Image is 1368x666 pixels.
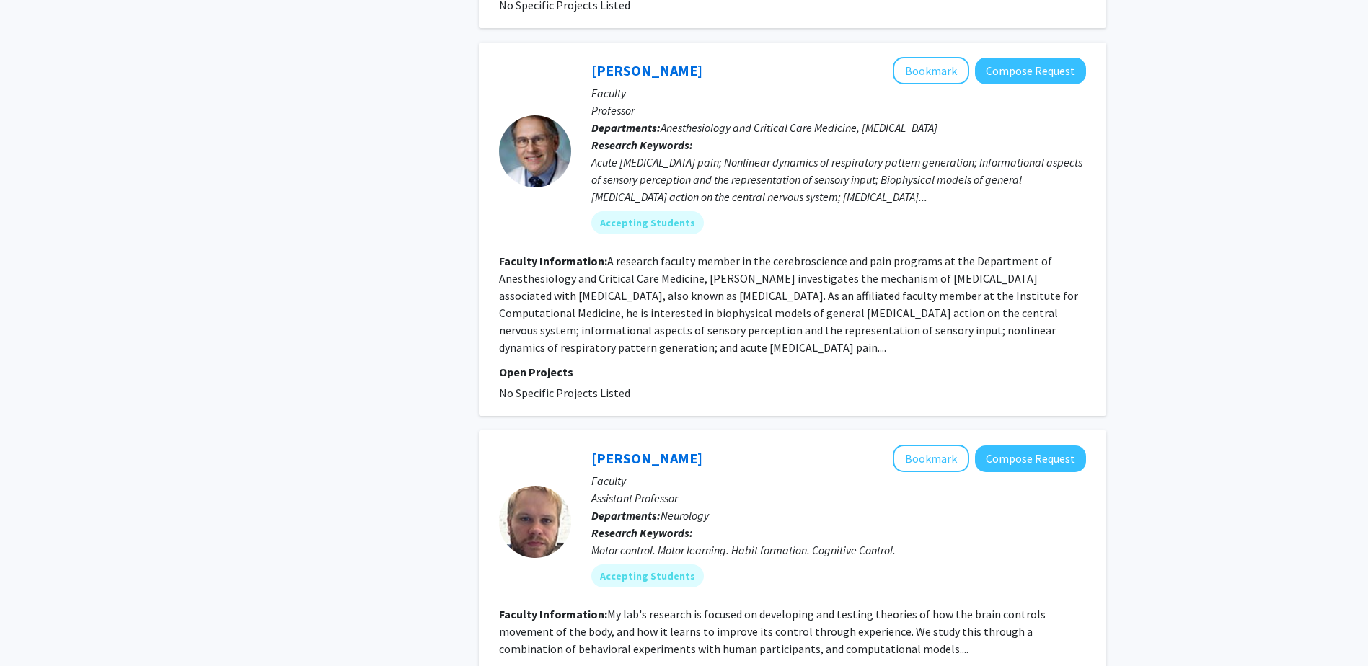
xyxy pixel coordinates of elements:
span: Neurology [661,508,709,523]
span: No Specific Projects Listed [499,386,630,400]
span: Anesthesiology and Critical Care Medicine, [MEDICAL_DATA] [661,120,937,135]
b: Research Keywords: [591,138,693,152]
iframe: Chat [11,601,61,655]
b: Departments: [591,508,661,523]
p: Faculty [591,84,1086,102]
p: Professor [591,102,1086,119]
b: Faculty Information: [499,254,607,268]
p: Faculty [591,472,1086,489]
a: [PERSON_NAME] [591,449,702,467]
button: Compose Request to Adrian Haith [975,445,1086,472]
fg-read-more: A research faculty member in the cerebroscience and pain programs at the Department of Anesthesio... [499,254,1078,355]
button: Add Adrian Haith to Bookmarks [893,445,969,472]
p: Assistant Professor [591,489,1086,507]
button: Add Allan Gottschalk to Bookmarks [893,57,969,84]
mat-chip: Accepting Students [591,564,704,587]
div: Motor control. Motor learning. Habit formation. Cognitive Control. [591,541,1086,559]
button: Compose Request to Allan Gottschalk [975,58,1086,84]
p: Open Projects [499,363,1086,381]
fg-read-more: My lab's research is focused on developing and testing theories of how the brain controls movemen... [499,607,1046,656]
b: Faculty Information: [499,607,607,621]
b: Departments: [591,120,661,135]
b: Research Keywords: [591,525,693,540]
mat-chip: Accepting Students [591,211,704,234]
a: [PERSON_NAME] [591,61,702,79]
div: Acute [MEDICAL_DATA] pain; Nonlinear dynamics of respiratory pattern generation; Informational as... [591,154,1086,205]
